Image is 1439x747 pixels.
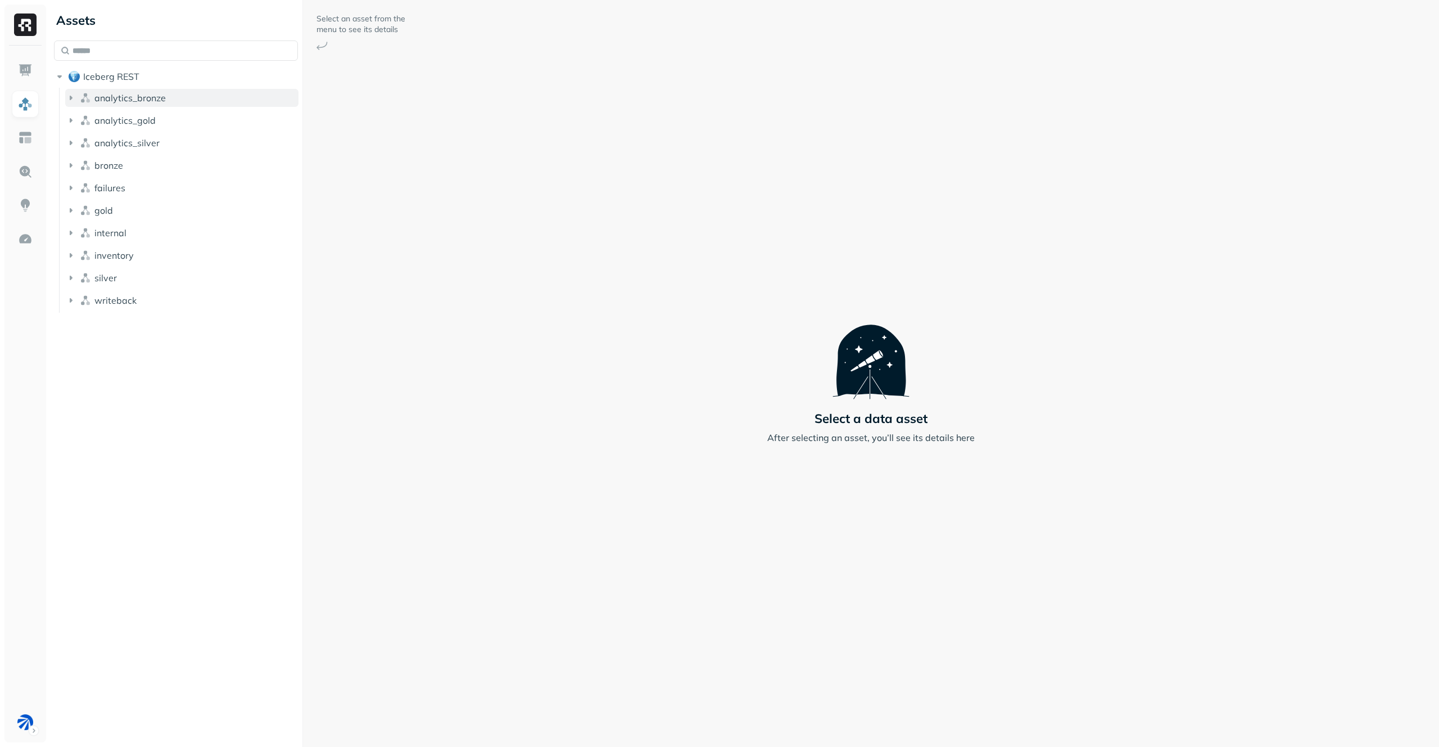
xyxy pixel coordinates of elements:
[316,42,328,50] img: Arrow
[94,227,126,238] span: internal
[94,160,123,171] span: bronze
[80,115,91,126] img: namespace
[94,182,125,193] span: failures
[94,137,160,148] span: analytics_silver
[65,246,298,264] button: inventory
[65,89,298,107] button: analytics_bronze
[83,71,139,82] span: Iceberg REST
[65,201,298,219] button: gold
[65,291,298,309] button: writeback
[54,11,298,29] div: Assets
[65,156,298,174] button: bronze
[80,250,91,261] img: namespace
[94,295,137,306] span: writeback
[17,714,33,730] img: BAM
[80,92,91,103] img: namespace
[94,115,156,126] span: analytics_gold
[80,295,91,306] img: namespace
[65,269,298,287] button: silver
[18,164,33,179] img: Query Explorer
[65,179,298,197] button: failures
[65,111,298,129] button: analytics_gold
[80,137,91,148] img: namespace
[54,67,298,85] button: Iceberg REST
[80,227,91,238] img: namespace
[18,63,33,78] img: Dashboard
[316,13,406,35] p: Select an asset from the menu to see its details
[94,250,134,261] span: inventory
[94,92,166,103] span: analytics_bronze
[767,431,975,444] p: After selecting an asset, you’ll see its details here
[80,272,91,283] img: namespace
[94,272,117,283] span: silver
[80,205,91,216] img: namespace
[832,303,909,399] img: Telescope
[814,411,927,426] p: Select a data asset
[18,198,33,213] img: Insights
[18,97,33,111] img: Assets
[18,130,33,145] img: Asset Explorer
[69,71,80,82] img: root
[65,134,298,152] button: analytics_silver
[14,13,37,36] img: Ryft
[18,232,33,246] img: Optimization
[94,205,113,216] span: gold
[80,182,91,193] img: namespace
[65,224,298,242] button: internal
[80,160,91,171] img: namespace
